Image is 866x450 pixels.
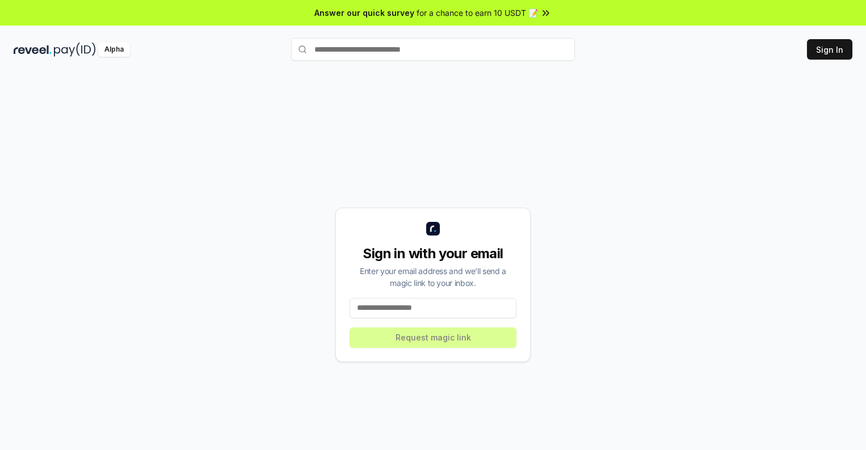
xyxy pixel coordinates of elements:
[314,7,414,19] span: Answer our quick survey
[426,222,440,235] img: logo_small
[350,265,516,289] div: Enter your email address and we’ll send a magic link to your inbox.
[98,43,130,57] div: Alpha
[807,39,852,60] button: Sign In
[14,43,52,57] img: reveel_dark
[417,7,538,19] span: for a chance to earn 10 USDT 📝
[350,245,516,263] div: Sign in with your email
[54,43,96,57] img: pay_id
